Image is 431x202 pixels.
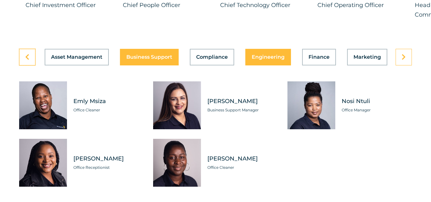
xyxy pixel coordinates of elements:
span: Business Support Manager [207,107,278,113]
span: Engineering [252,55,285,60]
span: Office Receptionist [73,164,144,171]
div: Tabs. Open items with Enter or Space, close with Escape and navigate using the Arrow keys. [19,49,412,187]
span: Finance [308,55,330,60]
p: Chief Operating Officer [317,0,405,10]
span: Compliance [196,55,228,60]
span: Office Cleaner [73,107,144,113]
span: Emly Msiza [73,97,144,105]
span: Marketing [353,55,381,60]
span: Business Support [126,55,172,60]
p: Chief Technology Officer [220,0,308,10]
span: Office Cleaner [207,164,278,171]
span: Asset Management [51,55,102,60]
span: [PERSON_NAME] [207,97,278,105]
p: Chief Investment Officer [26,0,113,10]
span: [PERSON_NAME] [73,155,144,163]
p: Chief People Officer [123,0,211,10]
span: [PERSON_NAME] [207,155,278,163]
span: Nosi Ntuli [342,97,412,105]
span: Office Manager [342,107,412,113]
